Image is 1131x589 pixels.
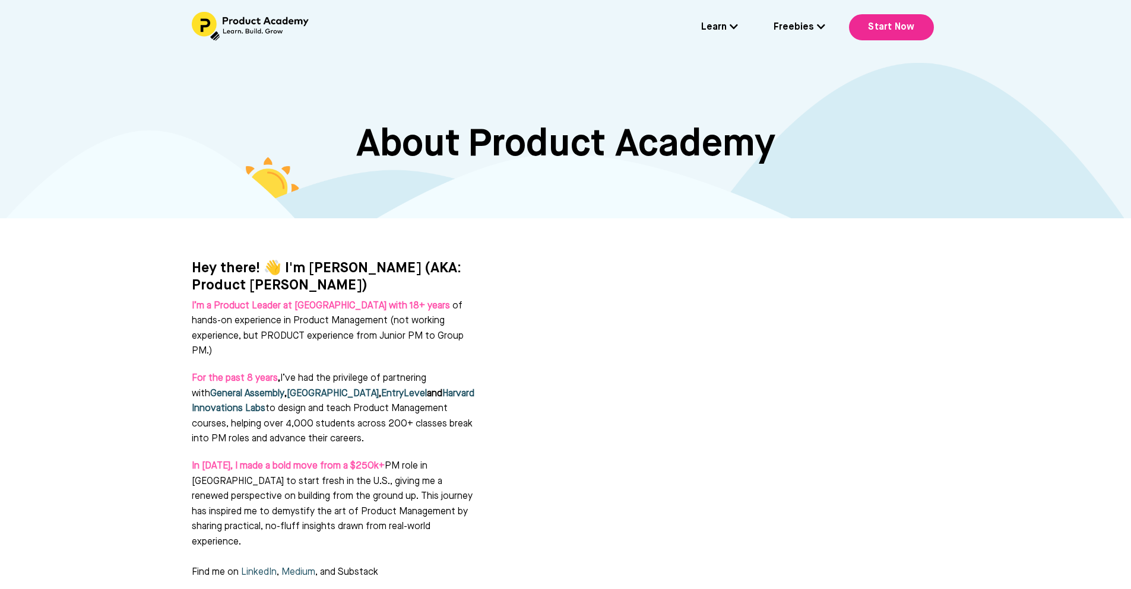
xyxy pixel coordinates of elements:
[192,374,474,444] span: I’ve had the privilege of partnering with to design and teach Product Management courses, helping...
[192,260,515,294] h4: Hey there! 👋 I'm [PERSON_NAME] (AKA: Product [PERSON_NAME])
[774,20,825,36] a: Freebies
[239,568,277,577] a: LinkedIn
[192,461,385,471] span: In [DATE], I made a bold move from a $250k+
[281,568,315,577] a: Medium
[284,389,287,399] strong: ,
[287,389,379,399] a: [GEOGRAPHIC_DATA]
[192,374,280,383] strong: ,
[192,459,477,581] p: PM role in [GEOGRAPHIC_DATA] to start fresh in the U.S., giving me a renewed perspective on build...
[192,374,278,383] span: For the past 8 years
[192,299,477,359] p: of hands-on experience in Product Management (not working experience, but PRODUCT experience from...
[849,14,933,40] a: Start Now
[192,301,450,311] strong: I’m a Product Leader at [GEOGRAPHIC_DATA] with 18+ years
[701,20,738,36] a: Learn
[192,122,940,168] h1: About Product Academy
[381,389,427,399] a: EntryLevel
[427,389,442,399] strong: and
[192,12,311,41] img: Header Logo
[210,389,284,399] a: General Assembly
[379,389,381,399] strong: ,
